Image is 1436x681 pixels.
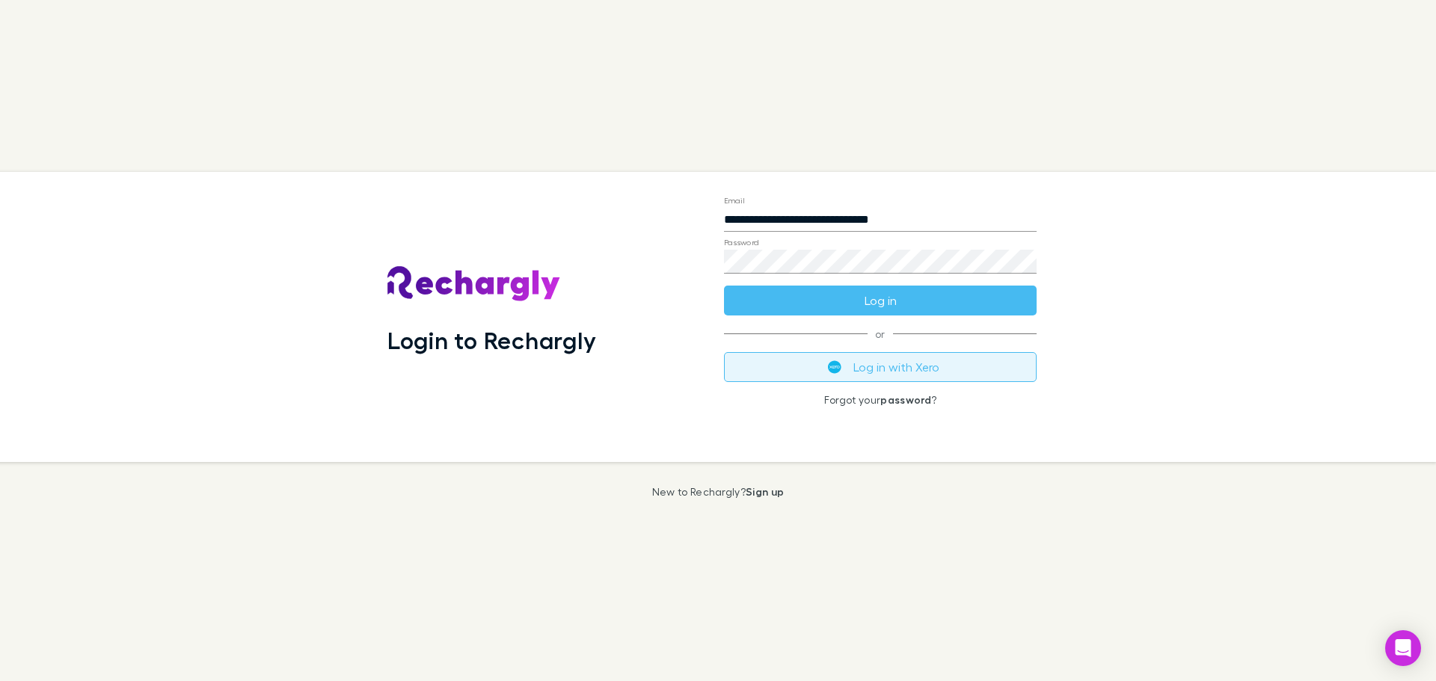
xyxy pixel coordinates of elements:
button: Log in [724,286,1037,315]
p: New to Rechargly? [652,486,785,498]
label: Password [724,236,759,247]
img: Xero's logo [828,360,841,374]
h1: Login to Rechargly [387,326,596,354]
div: Open Intercom Messenger [1385,630,1421,666]
button: Log in with Xero [724,352,1037,382]
img: Rechargly's Logo [387,266,561,302]
label: Email [724,194,744,206]
a: Sign up [746,485,784,498]
p: Forgot your ? [724,394,1037,406]
a: password [880,393,931,406]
